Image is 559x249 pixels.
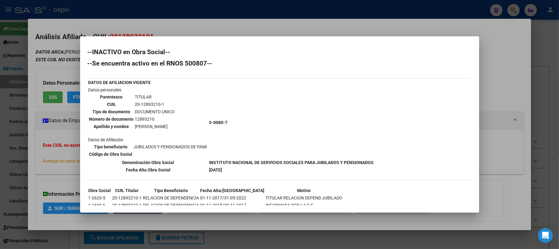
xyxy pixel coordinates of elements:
[135,94,175,100] td: TITULAR
[209,120,228,125] b: 5-0080-7
[143,202,200,209] td: RELACION DE DEPENDENCIA
[89,101,134,108] th: CUIL
[87,49,472,55] h2: --INACTIVO en Obra Social--
[89,108,134,115] th: Tipo de documento
[89,143,133,150] th: Tipo beneficiario
[200,202,265,209] td: 01-11-2015/30-11-2017
[112,195,142,201] td: 20-12893210-1
[135,116,175,122] td: 12893210
[266,202,343,209] td: INFORMADA POR LA O.S.
[143,187,200,194] th: Tipo Beneficiario
[538,228,553,243] div: Open Intercom Messenger
[135,123,175,130] td: [PERSON_NAME]
[89,151,133,158] th: Código de Obra Social
[266,195,343,201] td: TITULAR RELACION DEPEND JUBILADO
[88,86,208,159] td: Datos personales Datos de Afiliación
[112,202,142,209] td: 20-12893210-1
[143,195,200,201] td: RELACION DE DEPENDENCIA
[200,187,265,194] th: Fecha Alta/[GEOGRAPHIC_DATA]
[88,195,111,201] td: 1-2620-5
[88,187,111,194] th: Obra Social
[88,167,208,173] th: Fecha Alta Obra Social
[87,60,472,66] h2: --Se encuentra activo en el RNOS 500807--
[112,187,142,194] th: CUIL Titular
[200,195,265,201] td: 01-11-2017/31-05-2022
[266,187,343,194] th: Motivo
[135,108,175,115] td: DOCUMENTO UNICO
[209,167,222,172] b: [DATE]
[134,143,208,150] td: JUBILADOS Y PENSIONADOS DE PAMI
[88,202,111,209] td: 1-1600-6
[89,94,134,100] th: Parentesco
[135,101,175,108] td: 20-12893210-1
[89,116,134,122] th: Número de documento
[88,80,151,85] b: DATOS DE AFILIACION VIGENTE
[88,159,208,166] th: Denominación Obra Social
[89,123,134,130] th: Apellido y nombre
[209,160,374,165] b: INSTITUTO NACIONAL DE SERVICIOS SOCIALES PARA JUBILADOS Y PENSIONADOS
